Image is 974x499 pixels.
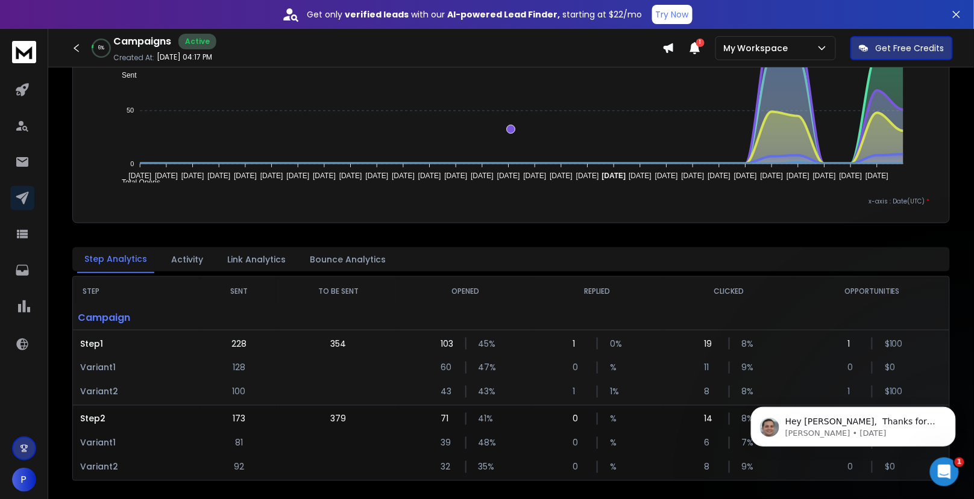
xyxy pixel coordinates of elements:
p: 92 [234,461,244,473]
p: $ 100 [885,338,897,350]
p: 0 [573,461,585,473]
p: Try Now [656,8,689,20]
p: 103 [441,338,453,350]
tspan: [DATE] [286,172,309,180]
button: Get Free Credits [850,36,953,60]
tspan: [DATE] [181,172,204,180]
p: 0 [573,413,585,425]
p: Variant 2 [80,386,193,398]
div: Active [178,34,216,49]
tspan: [DATE] [392,172,415,180]
p: 60 [441,362,453,374]
p: 100 [232,386,245,398]
tspan: [DATE] [445,172,468,180]
th: CLICKED [664,277,796,306]
tspan: [DATE] [339,172,362,180]
p: $ 0 [885,362,897,374]
p: 173 [233,413,245,425]
tspan: [DATE] [734,172,757,180]
p: x-axis : Date(UTC) [92,197,930,206]
p: % [610,461,622,473]
p: 45 % [479,338,491,350]
p: Get only with our starting at $22/mo [307,8,643,20]
p: 0 [573,362,585,374]
p: 11 [705,362,717,374]
tspan: [DATE] [629,172,652,180]
p: 6 [705,437,717,449]
p: 1 [573,386,585,398]
p: Step 2 [80,413,193,425]
th: TO BE SENT [277,277,400,306]
button: P [12,468,36,492]
p: My Workspace [723,42,793,54]
p: 1 % [610,386,622,398]
p: 0 [847,461,859,473]
p: [DATE] 04:17 PM [157,52,212,62]
p: 354 [330,338,346,350]
p: 9 % [742,461,754,473]
p: % [610,437,622,449]
p: 35 % [479,461,491,473]
tspan: [DATE] [207,172,230,180]
p: 8 [705,461,717,473]
button: Bounce Analytics [303,246,393,273]
tspan: [DATE] [497,172,520,180]
p: 14 [705,413,717,425]
img: logo [12,41,36,63]
p: 379 [330,413,346,425]
p: % [610,362,622,374]
p: 71 [441,413,453,425]
button: Step Analytics [77,246,154,273]
p: Step 1 [80,338,193,350]
tspan: [DATE] [524,172,547,180]
p: 81 [235,437,243,449]
tspan: [DATE] [550,172,573,180]
p: 47 % [479,362,491,374]
p: Variant 1 [80,437,193,449]
p: 0 [573,437,585,449]
tspan: [DATE] [866,172,889,180]
span: 1 [696,39,705,47]
span: Total Opens [113,178,160,187]
p: 41 % [479,413,491,425]
p: 32 [441,461,453,473]
tspan: [DATE] [418,172,441,180]
tspan: [DATE] [128,172,151,180]
tspan: [DATE] [655,172,678,180]
p: 39 [441,437,453,449]
th: STEP [73,277,201,306]
p: Variant 1 [80,362,193,374]
tspan: [DATE] [602,172,626,180]
th: OPPORTUNITIES [795,277,949,306]
iframe: Intercom live chat [930,457,959,486]
p: Campaign [73,306,201,330]
p: % [610,413,622,425]
p: 9 % [742,362,754,374]
tspan: [DATE] [761,172,784,180]
tspan: [DATE] [682,172,705,180]
tspan: 50 [127,107,134,114]
p: 6 % [98,45,104,52]
p: Get Free Credits [876,42,944,54]
tspan: [DATE] [708,172,730,180]
th: REPLIED [532,277,664,306]
p: Variant 2 [80,461,193,473]
th: SENT [201,277,277,306]
p: 0 % [610,338,622,350]
p: 1 [573,338,585,350]
p: $ 0 [885,461,897,473]
tspan: [DATE] [576,172,599,180]
tspan: 0 [130,160,134,167]
span: 1 [955,457,964,467]
button: Link Analytics [220,246,293,273]
p: Created At: [113,53,154,63]
p: 8 % [742,338,754,350]
h1: Campaigns [113,34,171,49]
button: Activity [164,246,210,273]
p: 43 [441,386,453,398]
tspan: [DATE] [365,172,388,180]
p: 48 % [479,437,491,449]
